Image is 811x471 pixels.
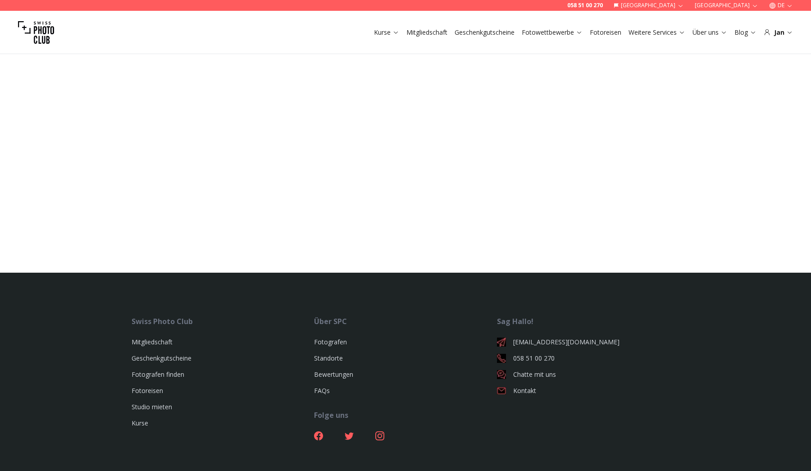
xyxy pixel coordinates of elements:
[497,386,679,395] a: Kontakt
[522,28,583,37] a: Fotowettbewerbe
[18,14,54,50] img: Swiss photo club
[497,370,679,379] a: Chatte mit uns
[314,338,347,346] a: Fotografen
[629,28,685,37] a: Weitere Services
[314,410,497,421] div: Folge uns
[406,28,447,37] a: Mitgliedschaft
[625,26,689,39] button: Weitere Services
[132,386,163,395] a: Fotoreisen
[132,354,191,362] a: Geschenkgutscheine
[590,28,621,37] a: Fotoreisen
[497,354,679,363] a: 058 51 00 270
[497,316,679,327] div: Sag Hallo!
[132,402,172,411] a: Studio mieten
[314,370,353,379] a: Bewertungen
[314,354,343,362] a: Standorte
[374,28,399,37] a: Kurse
[689,26,731,39] button: Über uns
[586,26,625,39] button: Fotoreisen
[734,28,756,37] a: Blog
[451,26,518,39] button: Geschenkgutscheine
[132,338,173,346] a: Mitgliedschaft
[314,386,330,395] a: FAQs
[497,338,679,347] a: [EMAIL_ADDRESS][DOMAIN_NAME]
[370,26,403,39] button: Kurse
[731,26,760,39] button: Blog
[455,28,515,37] a: Geschenkgutscheine
[132,316,314,327] div: Swiss Photo Club
[132,370,184,379] a: Fotografen finden
[567,2,603,9] a: 058 51 00 270
[314,316,497,327] div: Über SPC
[764,28,793,37] div: Jan
[132,419,148,427] a: Kurse
[518,26,586,39] button: Fotowettbewerbe
[403,26,451,39] button: Mitgliedschaft
[693,28,727,37] a: Über uns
